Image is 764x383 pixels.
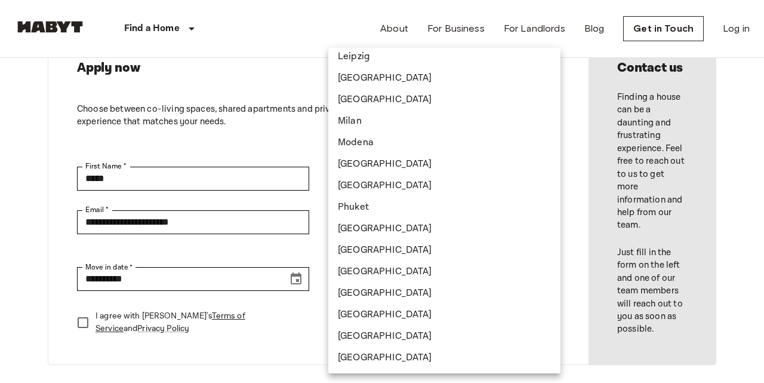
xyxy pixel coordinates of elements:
li: Modena [328,132,560,154]
li: Leipzig [328,46,560,68]
li: [GEOGRAPHIC_DATA] [328,175,560,197]
li: [GEOGRAPHIC_DATA] [328,218,560,240]
li: [GEOGRAPHIC_DATA] [328,89,560,111]
li: [GEOGRAPHIC_DATA] [328,304,560,326]
li: [GEOGRAPHIC_DATA] [328,261,560,283]
li: Milan [328,111,560,132]
li: Phuket [328,197,560,218]
li: [GEOGRAPHIC_DATA] [328,240,560,261]
li: [GEOGRAPHIC_DATA] [328,347,560,369]
li: [GEOGRAPHIC_DATA] [328,326,560,347]
li: [GEOGRAPHIC_DATA] [328,283,560,304]
li: [GEOGRAPHIC_DATA] [328,154,560,175]
li: [GEOGRAPHIC_DATA] [328,68,560,89]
